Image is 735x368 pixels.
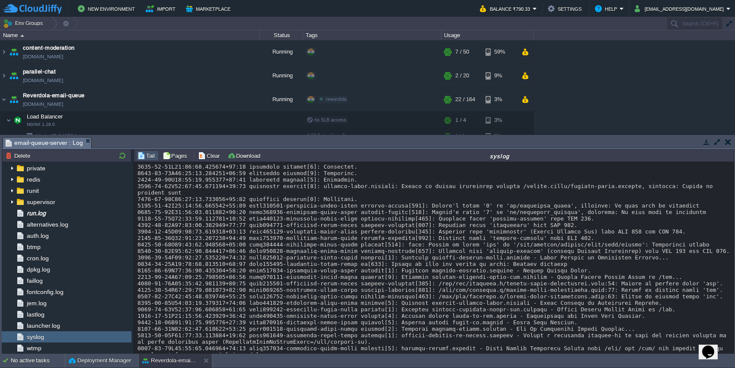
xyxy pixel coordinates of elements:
a: parallel-chat [23,67,56,76]
img: AMDAwAAAACH5BAEAAAAALAAAAAABAAEAAAICRAEAOw== [18,129,23,143]
iframe: chat widget [699,333,726,359]
button: Settings [548,3,584,14]
a: run.log [25,209,47,217]
a: alternatives.log [25,221,70,228]
img: CloudJiffy [3,3,62,14]
button: Deployment Manager [69,356,131,365]
div: 3% [486,112,514,129]
span: Node ID: [36,133,58,139]
img: AMDAwAAAACH5BAEAAAAALAAAAAABAAEAAAICRAEAOw== [12,112,24,129]
img: AMDAwAAAACH5BAEAAAAALAAAAAABAAEAAAICRAEAOw== [8,64,20,87]
div: Running [260,40,303,64]
div: 2 / 20 [455,64,469,87]
button: Delete [6,152,33,160]
img: AMDAwAAAACH5BAEAAAAALAAAAAABAAEAAAICRAEAOw== [0,40,7,64]
button: Clear [198,152,222,160]
button: Download [227,152,263,160]
button: Marketplace [186,3,233,14]
div: Name [1,30,259,40]
img: AMDAwAAAACH5BAEAAAAALAAAAAABAAEAAAICRAEAOw== [23,129,35,143]
a: Reverdola-email-queue [23,91,85,100]
div: 1 / 4 [455,112,466,129]
a: [DOMAIN_NAME] [23,76,63,85]
a: private [25,164,47,172]
img: AMDAwAAAACH5BAEAAAAALAAAAAABAAEAAAICRAEAOw== [8,40,20,64]
a: launcher.log [25,322,61,330]
a: Node ID:249534 [35,132,78,140]
span: NGINX 1.28.0 [27,122,55,127]
button: Env Groups [3,17,46,29]
button: Tail [137,152,157,160]
button: Reverdola-email-queue [142,356,197,365]
div: 22 / 164 [455,88,475,111]
div: No active tasks [11,354,65,368]
button: [EMAIL_ADDRESS][DOMAIN_NAME] [635,3,726,14]
span: email-queue-server : Log [6,138,83,148]
div: Usage [442,30,533,40]
div: 3% [486,129,514,143]
div: Running [260,88,303,111]
img: AMDAwAAAACH5BAEAAAAALAAAAAABAAEAAAICRAEAOw== [0,88,7,111]
button: Import [146,3,178,14]
button: Balance ₹790.33 [480,3,533,14]
div: Running [260,64,303,87]
a: supervisor [25,198,57,206]
a: wtmp [25,344,43,352]
span: no SLB access [307,117,346,122]
a: faillog [25,277,44,285]
span: 249534 [35,132,78,140]
a: lastlog [25,310,46,318]
a: Load BalancerNGINX 1.28.0 [26,113,64,120]
a: jem.log [25,299,48,307]
a: syslog [25,333,45,341]
img: AMDAwAAAACH5BAEAAAAALAAAAAABAAEAAAICRAEAOw== [8,88,20,111]
span: 1.28.0-almalinux-9 [307,133,345,138]
div: 9% [486,64,514,87]
img: AMDAwAAAACH5BAEAAAAALAAAAAABAAEAAAICRAEAOw== [0,64,7,87]
div: Tags [304,30,441,40]
a: [DOMAIN_NAME] [23,100,63,109]
a: cron.log [25,254,50,262]
a: [DOMAIN_NAME] [23,52,63,61]
a: redis [25,176,42,183]
img: AMDAwAAAACH5BAEAAAAALAAAAAABAAEAAAICRAEAOw== [20,35,24,37]
div: 3% [486,88,514,111]
span: Load Balancer [26,113,64,120]
button: Help [595,3,620,14]
div: Status [260,30,303,40]
a: auth.log [25,232,50,240]
a: dpkg.log [25,266,51,273]
a: fontconfig.log [25,288,65,296]
img: AMDAwAAAACH5BAEAAAAALAAAAAABAAEAAAICRAEAOw== [6,112,11,129]
a: runit [25,187,40,195]
button: New Environment [78,3,137,14]
div: 1 / 4 [455,129,464,143]
div: syslog [266,152,733,160]
button: Pages [163,152,190,160]
div: 59% [486,40,514,64]
a: btmp [25,243,42,251]
div: 7 / 50 [455,40,469,64]
span: rewardola [326,96,346,102]
a: content-moderation [23,44,75,52]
